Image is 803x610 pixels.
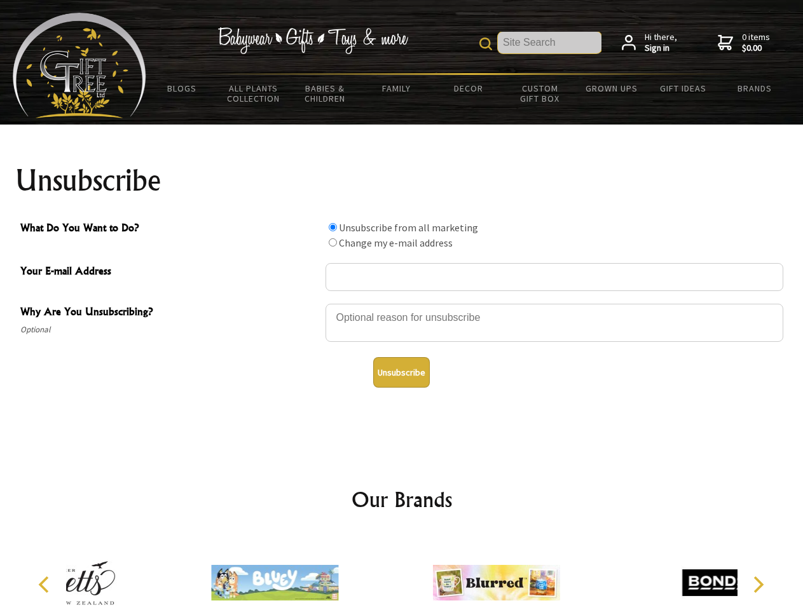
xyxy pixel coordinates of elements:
[339,236,453,249] label: Change my e-mail address
[146,75,218,102] a: BLOGS
[361,75,433,102] a: Family
[498,32,601,53] input: Site Search
[20,220,319,238] span: What Do You Want to Do?
[645,43,677,54] strong: Sign in
[20,263,319,281] span: Your E-mail Address
[718,32,770,54] a: 0 items$0.00
[13,13,146,118] img: Babyware - Gifts - Toys and more...
[645,32,677,54] span: Hi there,
[25,484,778,515] h2: Our Brands
[719,75,791,102] a: Brands
[373,357,430,388] button: Unsubscribe
[32,571,60,599] button: Previous
[218,75,290,112] a: All Plants Collection
[326,304,783,342] textarea: Why Are You Unsubscribing?
[339,221,478,234] label: Unsubscribe from all marketing
[647,75,719,102] a: Gift Ideas
[432,75,504,102] a: Decor
[289,75,361,112] a: Babies & Children
[575,75,647,102] a: Grown Ups
[742,43,770,54] strong: $0.00
[742,31,770,54] span: 0 items
[744,571,772,599] button: Next
[504,75,576,112] a: Custom Gift Box
[329,238,337,247] input: What Do You Want to Do?
[479,37,492,50] img: product search
[217,27,408,54] img: Babywear - Gifts - Toys & more
[15,165,788,196] h1: Unsubscribe
[329,223,337,231] input: What Do You Want to Do?
[326,263,783,291] input: Your E-mail Address
[20,304,319,322] span: Why Are You Unsubscribing?
[20,322,319,337] span: Optional
[622,32,677,54] a: Hi there,Sign in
